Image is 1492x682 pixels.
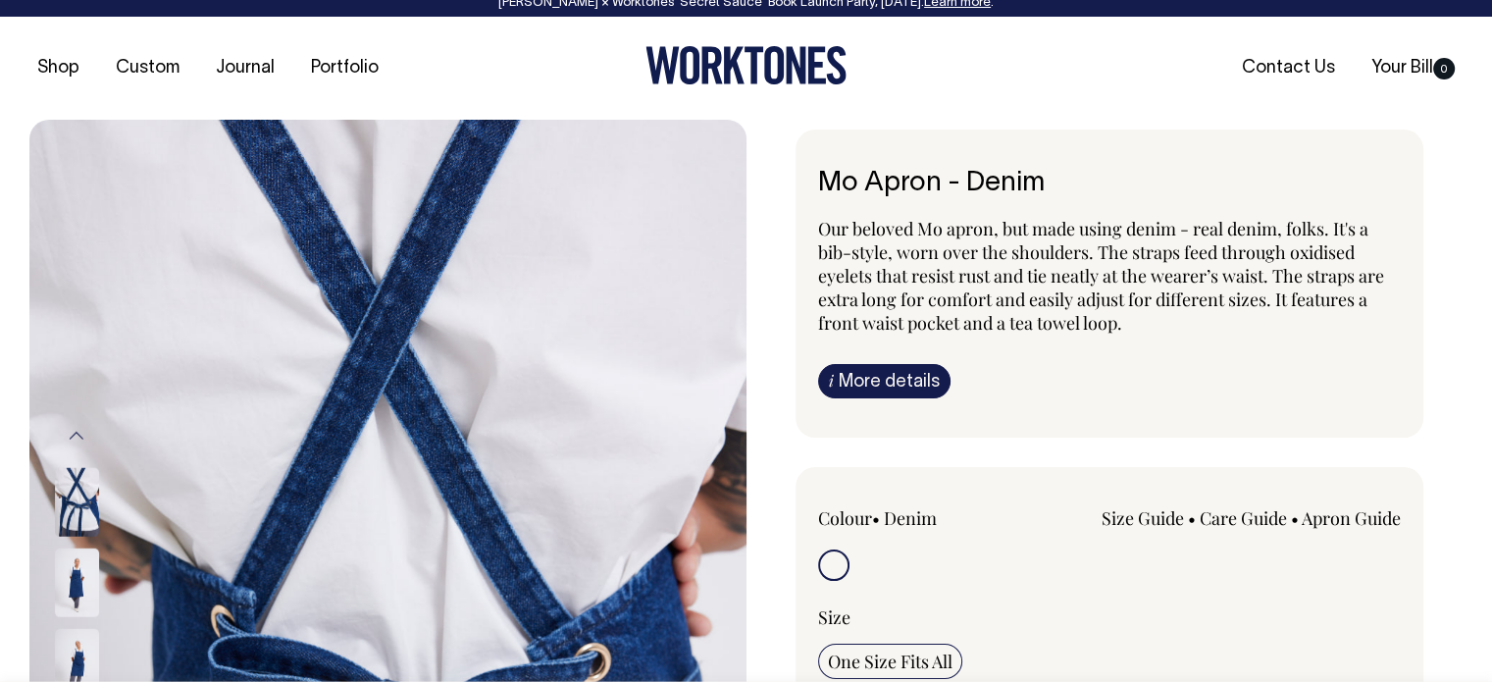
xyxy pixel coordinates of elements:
span: • [872,506,880,530]
a: Journal [208,52,283,84]
a: Your Bill0 [1363,52,1463,84]
h6: Mo Apron - Denim [818,169,1402,199]
a: Contact Us [1234,52,1343,84]
a: Size Guide [1102,506,1184,530]
label: Denim [884,506,937,530]
span: 0 [1433,58,1455,79]
div: Colour [818,506,1052,530]
span: • [1291,506,1299,530]
span: One Size Fits All [828,650,952,673]
a: Apron Guide [1302,506,1401,530]
span: i [829,370,834,391]
a: Care Guide [1200,506,1287,530]
input: One Size Fits All [818,644,962,679]
a: Shop [29,52,87,84]
span: • [1188,506,1196,530]
span: Our beloved Mo apron, but made using denim - real denim, folks. It's a bib-style, worn over the s... [818,217,1384,335]
a: Custom [108,52,187,84]
img: denim [55,548,99,616]
img: denim [55,467,99,536]
button: Previous [62,414,91,458]
a: iMore details [818,364,951,398]
a: Portfolio [303,52,386,84]
div: Size [818,605,1402,629]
